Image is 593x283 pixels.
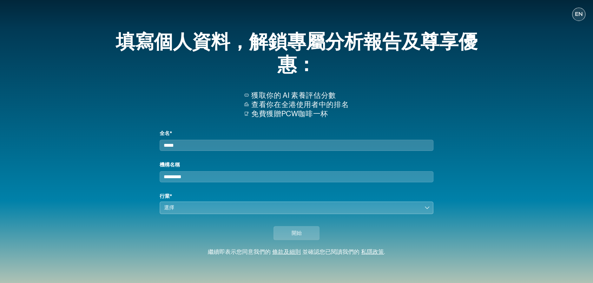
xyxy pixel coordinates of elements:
div: 填寫個人資料，解鎖專屬分析報告及尊享優惠： [101,27,492,81]
button: 開始 [273,226,320,240]
label: 機構名稱 [160,161,433,169]
a: 條款及細則 [272,249,301,255]
span: 開始 [292,229,302,237]
span: EN [575,11,583,17]
p: 免費獲贈PCW咖啡一杯 [251,109,349,118]
a: 私隱政策 [361,249,384,255]
p: 獲取你的 AI 素養評估分數 [251,91,349,100]
p: 查看你在全港使用者中的排名 [251,100,349,109]
button: 選擇 [160,201,433,214]
div: 選擇 [164,204,420,212]
div: 繼續即表示您同意我們的 並確認您已閱讀我們的 . [208,249,385,256]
